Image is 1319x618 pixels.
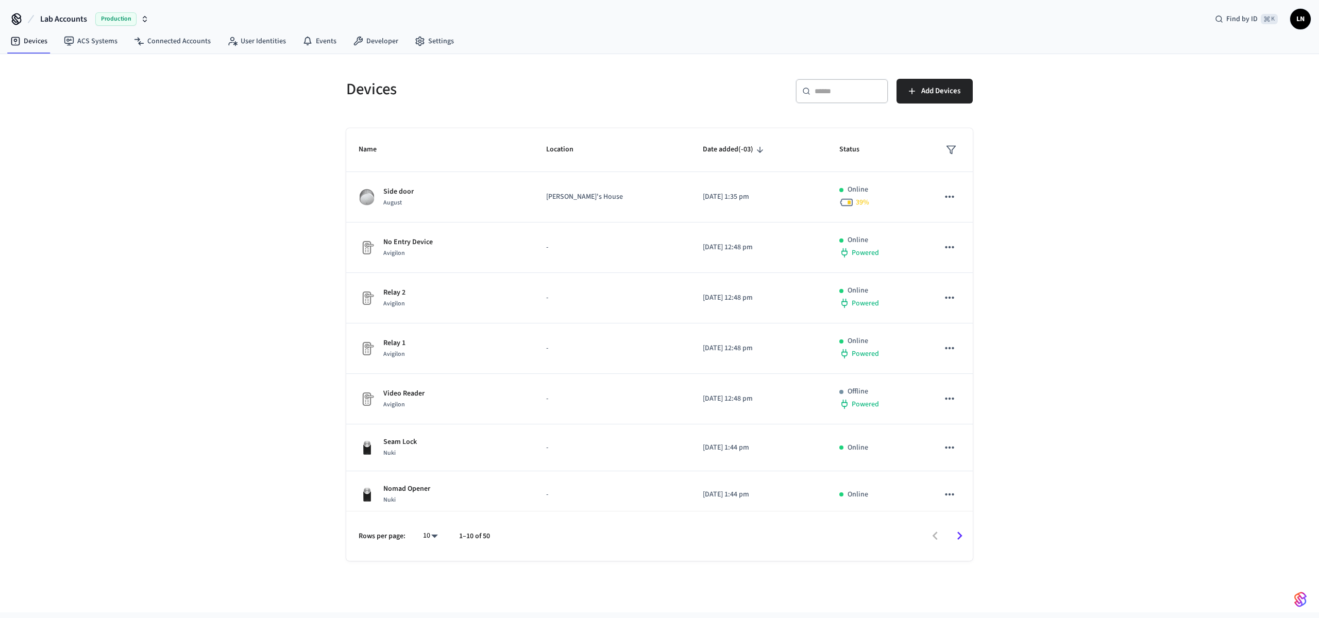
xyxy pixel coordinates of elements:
img: Nuki Smart Lock 3.0 Pro Black, Front [359,486,375,503]
p: No Entry Device [383,237,433,248]
span: Avigilon [383,350,405,358]
p: Online [848,336,868,347]
h5: Devices [346,79,653,100]
span: Powered [852,248,879,258]
img: Placeholder Lock Image [359,340,375,357]
span: Status [839,142,873,158]
span: ⌘ K [1261,14,1278,24]
span: Production [95,12,137,26]
a: Developer [345,32,407,50]
span: Find by ID [1226,14,1258,24]
p: Rows per page: [359,531,405,542]
p: Online [848,235,868,246]
p: [DATE] 1:35 pm [703,192,815,202]
span: Avigilon [383,400,405,409]
p: [DATE] 12:48 pm [703,343,815,354]
p: Seam Lock [383,437,417,448]
p: [DATE] 12:48 pm [703,293,815,303]
p: Online [848,184,868,195]
div: Find by ID⌘ K [1207,10,1286,28]
img: Placeholder Lock Image [359,391,375,407]
span: Location [546,142,587,158]
img: Placeholder Lock Image [359,239,375,256]
span: Nuki [383,495,396,504]
span: Name [359,142,390,158]
p: - [546,293,678,303]
p: [DATE] 12:48 pm [703,242,815,253]
span: Powered [852,298,879,308]
span: LN [1291,10,1310,28]
span: Lab Accounts [40,13,87,25]
p: Online [848,442,868,453]
span: Avigilon [383,249,405,257]
p: - [546,393,678,404]
img: Placeholder Lock Image [359,290,375,306]
img: SeamLogoGradient.69752ec5.svg [1294,591,1307,608]
p: [DATE] 1:44 pm [703,489,815,500]
p: Nomad Opener [383,484,430,494]
a: Events [294,32,345,50]
span: Nuki [383,449,396,457]
p: [DATE] 12:48 pm [703,393,815,404]
p: Online [848,489,868,500]
p: [DATE] 1:44 pm [703,442,815,453]
a: Devices [2,32,56,50]
span: Avigilon [383,299,405,308]
p: - [546,242,678,253]
button: Add Devices [897,79,973,104]
p: Relay 2 [383,287,405,298]
span: August [383,198,402,207]
span: Powered [852,349,879,359]
p: - [546,442,678,453]
p: Video Reader [383,388,425,399]
p: Relay 1 [383,338,405,349]
img: August Smart Lock (AUG-SL03-C02-S03) [359,189,375,205]
a: ACS Systems [56,32,126,50]
a: Settings [407,32,462,50]
img: Nuki Smart Lock 3.0 Pro Black, Front [359,439,375,456]
p: - [546,489,678,500]
div: 10 [418,528,443,543]
span: Add Devices [921,84,960,98]
span: Powered [852,399,879,409]
p: - [546,343,678,354]
a: Connected Accounts [126,32,219,50]
p: Online [848,285,868,296]
p: Offline [848,386,868,397]
span: Date added(-03) [703,142,767,158]
p: 1–10 of 50 [459,531,490,542]
a: User Identities [219,32,294,50]
p: Side door [383,186,414,197]
button: LN [1290,9,1311,29]
p: [PERSON_NAME]'s House [546,192,678,202]
span: 39 % [856,197,869,208]
button: Go to next page [948,524,972,548]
